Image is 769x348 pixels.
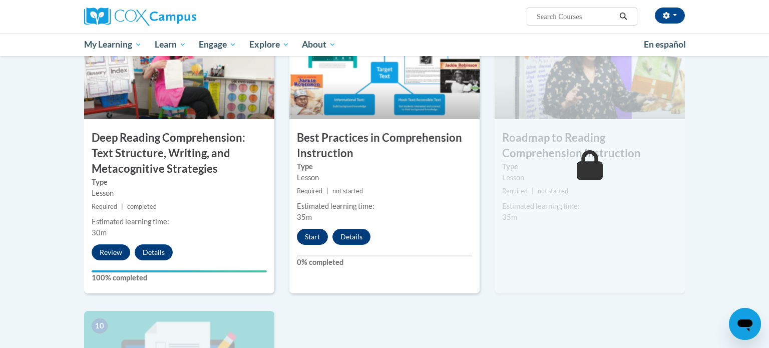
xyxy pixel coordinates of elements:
[92,228,107,237] span: 30m
[332,187,363,195] span: not started
[538,187,568,195] span: not started
[92,272,267,283] label: 100% completed
[532,187,534,195] span: |
[502,213,517,221] span: 35m
[249,39,289,51] span: Explore
[92,203,117,210] span: Required
[332,229,370,245] button: Details
[155,39,186,51] span: Learn
[297,172,472,183] div: Lesson
[192,33,243,56] a: Engage
[84,130,274,176] h3: Deep Reading Comprehension: Text Structure, Writing, and Metacognitive Strategies
[536,11,616,23] input: Search Courses
[92,188,267,199] div: Lesson
[637,34,692,55] a: En español
[78,33,148,56] a: My Learning
[502,201,677,212] div: Estimated learning time:
[92,216,267,227] div: Estimated learning time:
[84,39,142,51] span: My Learning
[84,8,196,26] img: Cox Campus
[92,177,267,188] label: Type
[92,270,267,272] div: Your progress
[289,130,480,161] h3: Best Practices in Comprehension Instruction
[297,213,312,221] span: 35m
[148,33,193,56] a: Learn
[502,172,677,183] div: Lesson
[84,19,274,119] img: Course Image
[297,257,472,268] label: 0% completed
[289,19,480,119] img: Course Image
[616,11,631,23] button: Search
[326,187,328,195] span: |
[84,8,274,26] a: Cox Campus
[502,161,677,172] label: Type
[127,203,157,210] span: completed
[92,244,130,260] button: Review
[644,39,686,50] span: En español
[296,33,343,56] a: About
[495,130,685,161] h3: Roadmap to Reading Comprehension Instruction
[297,229,328,245] button: Start
[297,201,472,212] div: Estimated learning time:
[69,33,700,56] div: Main menu
[297,161,472,172] label: Type
[121,203,123,210] span: |
[199,39,236,51] span: Engage
[135,244,173,260] button: Details
[655,8,685,24] button: Account Settings
[502,187,528,195] span: Required
[302,39,336,51] span: About
[729,308,761,340] iframe: Button to launch messaging window
[495,19,685,119] img: Course Image
[92,318,108,333] span: 10
[243,33,296,56] a: Explore
[297,187,322,195] span: Required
